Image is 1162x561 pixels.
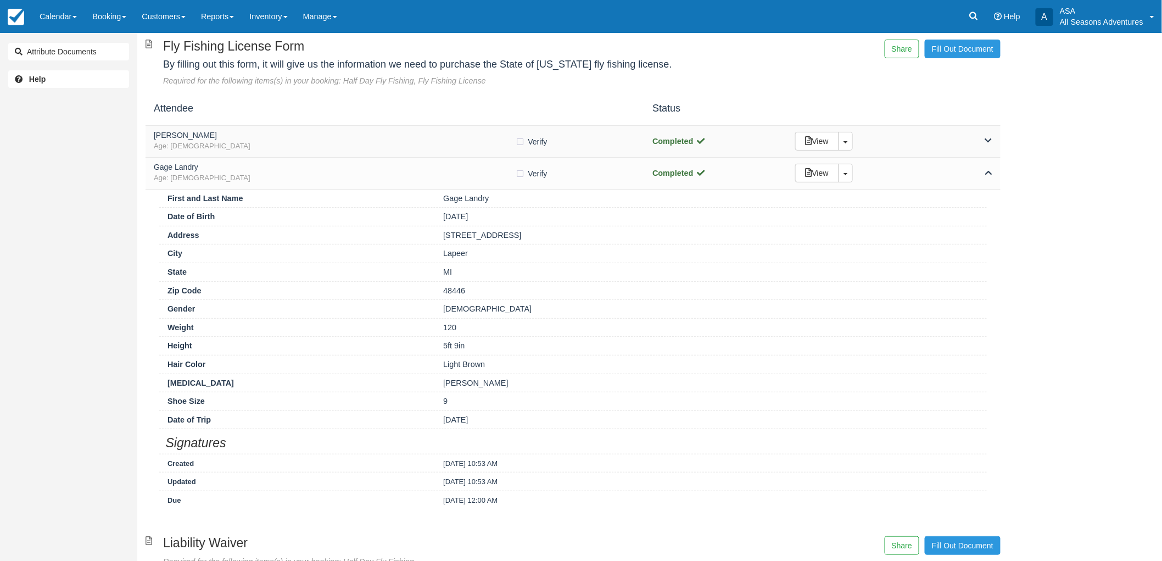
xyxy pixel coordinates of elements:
span: Age: [DEMOGRAPHIC_DATA] [154,141,516,152]
a: Fill Out Document [925,536,1001,555]
div: [PERSON_NAME] [435,377,987,389]
div: MI [435,266,987,278]
h2: Fly Fishing License Form [163,40,695,53]
div: Light Brown [435,359,987,370]
div: [MEDICAL_DATA] [159,377,435,389]
span: Age: [DEMOGRAPHIC_DATA] [154,173,516,184]
p: All Seasons Adventures [1060,16,1143,27]
img: checkfront-main-nav-mini-logo.png [8,9,24,25]
div: Height [159,340,435,352]
small: [DATE] 10:53 AM [443,459,498,468]
h2: Signatures [159,432,987,450]
div: [DATE] [435,211,987,223]
h4: Status [644,103,786,114]
span: Verify [528,168,548,179]
h4: Attendee [146,103,644,114]
div: Lapeer [435,248,987,259]
a: View [795,132,839,151]
strong: Completed [652,137,706,146]
div: Date of Birth [159,211,435,223]
div: Required for the following items(s) in your booking: Half Day Fly Fishing, Fly Fishing License [163,75,695,87]
strong: Completed [652,169,706,177]
div: 48446 [435,285,987,297]
small: Created [167,459,194,468]
b: Help [29,75,46,84]
button: Attribute Documents [8,43,129,60]
div: Address [159,230,435,241]
div: City [159,248,435,259]
h5: Gage Landry [154,163,516,171]
div: [DATE] [435,414,987,426]
h5: [PERSON_NAME] [154,131,516,140]
div: 9 [435,396,987,407]
button: Share [885,40,919,58]
div: Weight [159,322,435,334]
small: [DATE] 10:53 AM [443,477,498,486]
div: First and Last Name [159,193,435,204]
div: Gage Landry [435,193,987,204]
h2: Liability Waiver [163,536,695,550]
div: [DEMOGRAPHIC_DATA] [435,303,987,315]
small: Due [167,496,181,504]
div: Hair Color [159,359,435,370]
div: State [159,266,435,278]
p: ASA [1060,5,1143,16]
div: Zip Code [159,285,435,297]
div: 120 [435,322,987,334]
small: [DATE] 12:00 AM [443,496,498,504]
div: 5ft 9in [435,340,987,352]
div: A [1036,8,1053,26]
span: Verify [528,136,548,147]
h4: By filling out this form, it will give us the information we need to purchase the State of [US_ST... [163,59,695,70]
small: Updated [167,477,196,486]
button: Share [885,536,919,555]
div: Shoe Size [159,396,435,407]
div: Date of Trip [159,414,435,426]
div: [STREET_ADDRESS] [435,230,987,241]
div: Gender [159,303,435,315]
i: Help [994,13,1002,20]
a: Fill Out Document [925,40,1001,58]
a: Help [8,70,129,88]
span: Help [1004,12,1020,21]
a: View [795,164,839,182]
